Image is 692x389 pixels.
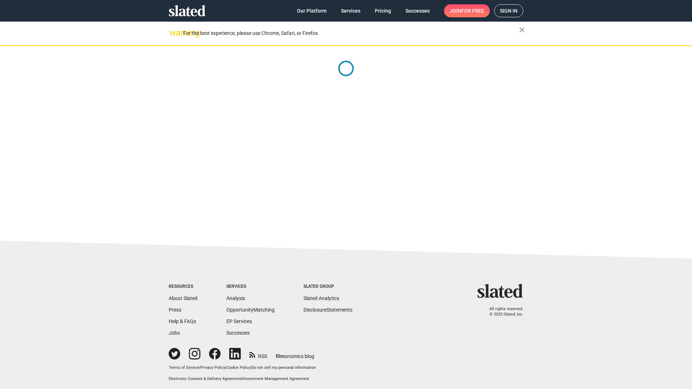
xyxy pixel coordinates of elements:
[482,307,523,317] p: All rights reserved. © 2025 Slated, Inc.
[276,353,284,359] span: film
[252,365,316,371] button: Do not sell my personal information
[249,349,267,360] a: RSS
[226,284,275,290] div: Services
[199,365,200,370] span: |
[226,318,252,324] a: EP Services
[169,330,180,336] a: Jobs
[276,347,314,360] a: filmonomics blog
[243,376,309,381] a: Investment Management Agreement
[169,376,242,381] a: Electronic Consent & Delivery Agreement
[200,365,225,370] a: Privacy Policy
[291,4,332,17] a: Our Platform
[297,4,327,17] span: Our Platform
[169,284,198,290] div: Resources
[226,365,250,370] a: Cookie Policy
[225,365,226,370] span: |
[375,4,391,17] span: Pricing
[461,4,484,17] span: for free
[226,330,250,336] a: Successes
[500,5,518,17] span: Sign in
[303,307,352,313] a: DisclosureStatements
[169,318,196,324] a: Help & FAQs
[400,4,435,17] a: Successes
[303,284,352,290] div: Slated Group
[169,365,199,370] a: Terms of Service
[226,295,245,301] a: Analysis
[341,4,360,17] span: Services
[405,4,430,17] span: Successes
[335,4,366,17] a: Services
[303,295,339,301] a: Slated Analytics
[169,28,178,37] mat-icon: warning
[369,4,397,17] a: Pricing
[444,4,490,17] a: Joinfor free
[169,307,181,313] a: Press
[518,26,526,34] mat-icon: close
[494,4,523,17] a: Sign in
[226,307,275,313] a: OpportunityMatching
[450,4,484,17] span: Join
[242,376,243,381] span: |
[250,365,252,370] span: |
[169,295,198,301] a: About Slated
[183,28,519,38] div: For the best experience, please use Chrome, Safari, or Firefox.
